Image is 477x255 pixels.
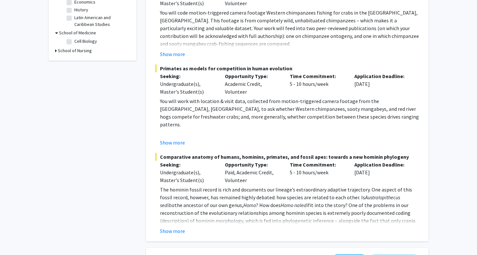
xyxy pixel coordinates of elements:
em: Homo naledi [281,202,308,208]
span: Primates as models for competition in human evolution [155,64,419,72]
button: Show more [160,139,185,146]
p: Time Commitment: [290,161,345,168]
h3: School of Medicine [59,29,96,36]
p: Opportunity Type: [225,161,280,168]
label: History [74,6,88,13]
label: Latin American and Caribbean Studies [74,14,128,28]
p: You will code motion-triggered camera footage Western chimpanzees fishing for crabs in the [GEOGR... [160,9,419,48]
div: Paid, Academic Credit, Volunteer [220,161,285,184]
div: Undergraduate(s), Master's Student(s) [160,80,215,96]
p: The hominin fossil record is rich and documents our lineage’s extraordinary adaptive trajectory. ... [160,186,419,232]
p: Application Deadline: [354,72,410,80]
div: Undergraduate(s), Master's Student(s) [160,168,215,184]
h3: School of Nursing [58,47,92,54]
p: You will work with location & visit data, collected from motion-triggered camera footage from the... [160,97,419,128]
p: Seeking: [160,72,215,80]
iframe: Chat [5,226,28,250]
label: Cell Biology [74,38,97,45]
p: Time Commitment: [290,72,345,80]
p: Seeking: [160,161,215,168]
div: [DATE] [349,161,414,184]
div: Academic Credit, Volunteer [220,72,285,96]
p: Opportunity Type: [225,72,280,80]
div: 5 - 10 hours/week [285,72,350,96]
span: Comparative anatomy of humans, hominins, primates, and fossil apes: towards a new hominin phylogeny [155,153,419,161]
div: 5 - 10 hours/week [285,161,350,184]
button: Show more [160,227,185,235]
p: Application Deadline: [354,161,410,168]
button: Show more [160,50,185,58]
div: [DATE] [349,72,414,96]
em: Homo [243,202,256,208]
